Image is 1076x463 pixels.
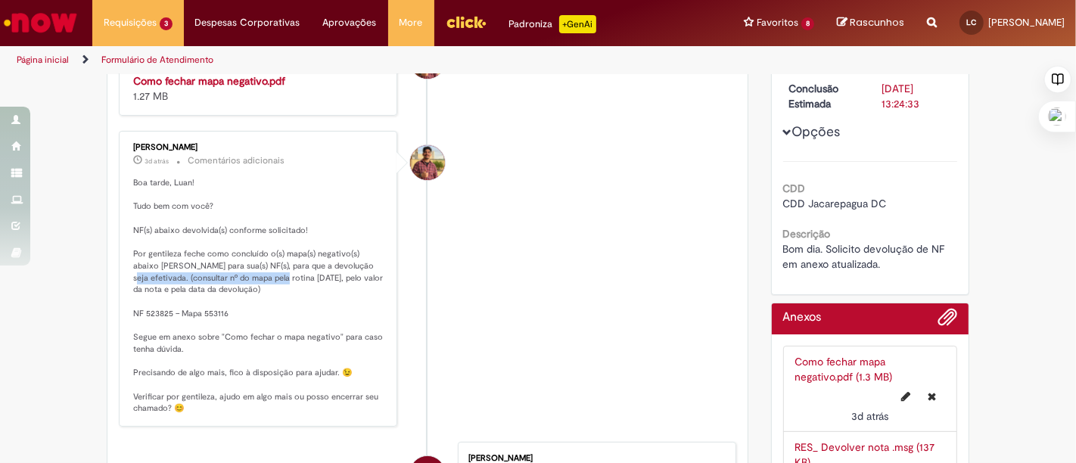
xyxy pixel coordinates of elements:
div: [PERSON_NAME] [468,454,720,463]
span: More [400,15,423,30]
small: Comentários adicionais [188,154,285,167]
img: click_logo_yellow_360x200.png [446,11,487,33]
button: Editar nome de arquivo Como fechar mapa negativo.pdf [892,384,919,409]
button: Excluir Como fechar mapa negativo.pdf [919,384,945,409]
div: Padroniza [509,15,596,33]
span: 3 [160,17,173,30]
div: Vitor Jeremias Da Silva [410,145,445,180]
span: Despesas Corporativas [195,15,300,30]
a: Rascunhos [837,16,904,30]
ul: Trilhas de página [11,46,706,74]
span: 3d atrás [851,409,888,423]
time: 29/09/2025 13:46:07 [145,157,169,166]
a: Formulário de Atendimento [101,54,213,66]
a: Como fechar mapa negativo.pdf [133,74,285,88]
span: 8 [801,17,814,30]
span: Requisições [104,15,157,30]
a: Como fechar mapa negativo.pdf (1.3 MB) [795,355,893,384]
time: 29/09/2025 13:46:19 [851,409,888,423]
span: Favoritos [757,15,798,30]
b: Descrição [783,227,831,241]
a: Página inicial [17,54,69,66]
div: [PERSON_NAME] [133,143,385,152]
span: Aprovações [323,15,377,30]
div: 1.27 MB [133,73,385,104]
b: CDD [783,182,806,195]
button: Adicionar anexos [938,307,957,334]
span: Bom dia. Solicito devolução de NF em anexo atualizada. [783,242,948,271]
h2: Anexos [783,311,822,325]
span: [PERSON_NAME] [988,16,1065,29]
span: LC [967,17,977,27]
p: +GenAi [559,15,596,33]
span: Rascunhos [850,15,904,30]
img: ServiceNow [2,8,79,38]
p: Boa tarde, Luan! Tudo bem com você? NF(s) abaixo devolvida(s) conforme solicitado! Por gentileza ... [133,177,385,415]
dt: Conclusão Estimada [778,81,871,111]
div: [DATE] 13:24:33 [882,81,952,111]
span: 3d atrás [145,157,169,166]
span: CDD Jacarepagua DC [783,197,887,210]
